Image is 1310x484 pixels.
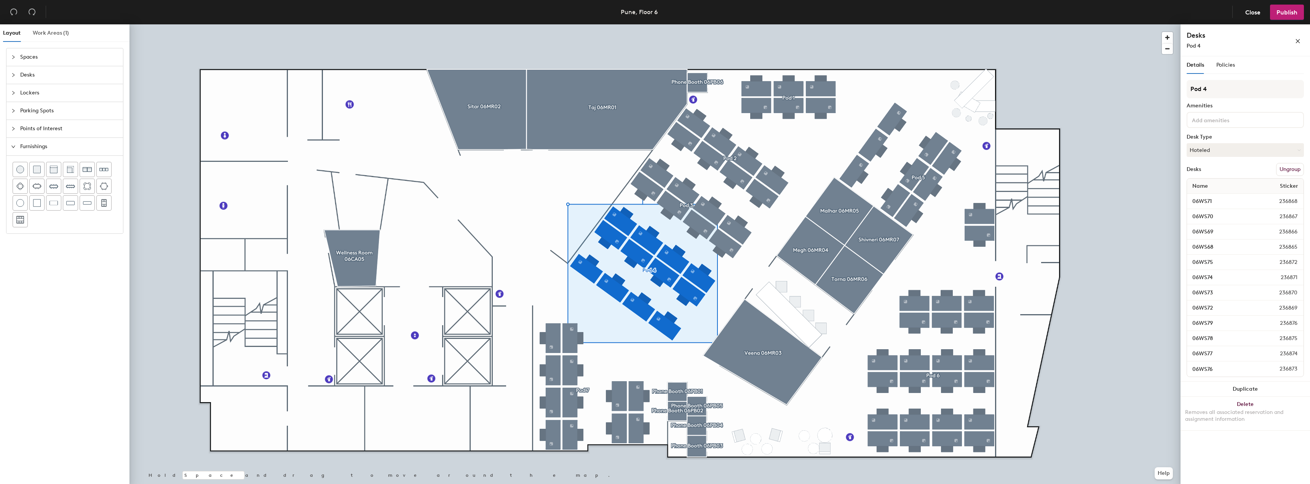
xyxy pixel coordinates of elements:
span: Pod 4 [1187,43,1201,49]
img: Couch (corner) [67,166,74,173]
button: Redo (⌘ + ⇧ + Z) [24,5,40,20]
input: Unnamed desk [1189,288,1261,298]
img: Six seat round table [100,182,108,190]
div: Pune, Floor 6 [621,7,658,17]
img: Table (1x4) [83,199,91,207]
input: Unnamed desk [1189,211,1261,222]
button: Couch (x3) [96,162,112,177]
input: Unnamed desk [1189,318,1262,329]
span: Work Areas (1) [33,30,69,36]
input: Add amenities [1190,115,1259,124]
span: 236872 [1261,258,1302,267]
img: Four seat booth [101,199,107,207]
img: Table (1x2) [50,199,58,207]
span: expanded [11,144,16,149]
span: Policies [1216,62,1235,68]
button: Ten seat table [63,179,78,194]
img: Six seat table [32,182,42,190]
span: close [1295,38,1300,44]
button: Table (1x2) [46,195,61,211]
button: Close [1239,5,1267,20]
button: Couch (x2) [80,162,95,177]
button: Table (round) [13,195,28,211]
span: 236870 [1261,289,1302,297]
button: Table (1x1) [29,195,45,211]
span: Lockers [20,84,118,102]
button: Duplicate [1181,382,1310,397]
span: Furnishings [20,138,118,155]
button: Four seat round table [80,179,95,194]
input: Unnamed desk [1189,272,1262,283]
div: Desks [1187,166,1201,173]
button: Four seat booth [96,195,112,211]
span: Publish [1276,9,1297,16]
button: DeleteRemoves all associated reservation and assignment information [1181,397,1310,430]
span: 236874 [1262,350,1302,358]
span: 236869 [1261,304,1302,312]
span: Details [1187,62,1204,68]
span: 236873 [1261,365,1302,373]
div: Removes all associated reservation and assignment information [1185,409,1305,423]
input: Unnamed desk [1189,242,1261,252]
img: Four seat table [16,182,24,190]
button: Stool [13,162,28,177]
input: Unnamed desk [1189,348,1262,359]
button: Six seat booth [13,212,28,227]
div: Desk Type [1187,134,1304,140]
span: 236875 [1261,334,1302,343]
img: Stool [16,166,24,173]
span: Desks [20,66,118,84]
span: 236867 [1261,212,1302,221]
img: Four seat round table [83,182,91,190]
img: Couch (x2) [83,165,92,174]
span: 236876 [1262,319,1302,327]
span: Name [1189,179,1212,193]
input: Unnamed desk [1189,196,1261,207]
img: Couch (middle) [50,166,58,173]
img: Table (round) [16,199,24,207]
span: collapsed [11,109,16,113]
button: Six seat table [29,179,45,194]
span: Sticker [1276,179,1302,193]
button: Help [1155,467,1173,479]
button: Couch (middle) [46,162,61,177]
input: Unnamed desk [1189,364,1261,374]
span: 236871 [1262,273,1302,282]
img: Eight seat table [49,182,58,191]
button: Undo (⌘ + Z) [6,5,21,20]
span: Parking Spots [20,102,118,120]
span: Spaces [20,48,118,66]
img: Cushion [33,166,41,173]
span: collapsed [11,126,16,131]
span: Points of Interest [20,120,118,137]
img: Ten seat table [66,182,75,191]
span: Close [1245,9,1260,16]
div: Amenities [1187,103,1304,109]
button: Ungroup [1276,163,1304,176]
span: collapsed [11,73,16,77]
input: Unnamed desk [1189,227,1261,237]
span: Layout [3,30,21,36]
span: collapsed [11,91,16,95]
button: Table (1x4) [80,195,95,211]
span: 236866 [1261,228,1302,236]
button: Publish [1270,5,1304,20]
button: Four seat table [13,179,28,194]
h4: Desks [1187,30,1270,40]
img: Table (1x1) [33,199,41,207]
input: Unnamed desk [1189,303,1261,313]
img: Table (1x3) [66,199,75,207]
span: 236868 [1261,197,1302,206]
button: Table (1x3) [63,195,78,211]
img: Six seat booth [16,216,24,224]
button: Six seat round table [96,179,112,194]
input: Unnamed desk [1189,257,1261,268]
button: Couch (corner) [63,162,78,177]
button: Eight seat table [46,179,61,194]
button: Hoteled [1187,143,1304,157]
span: undo [10,8,18,16]
span: 236865 [1261,243,1302,251]
img: Couch (x3) [99,165,109,174]
span: collapsed [11,55,16,59]
input: Unnamed desk [1189,333,1261,344]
